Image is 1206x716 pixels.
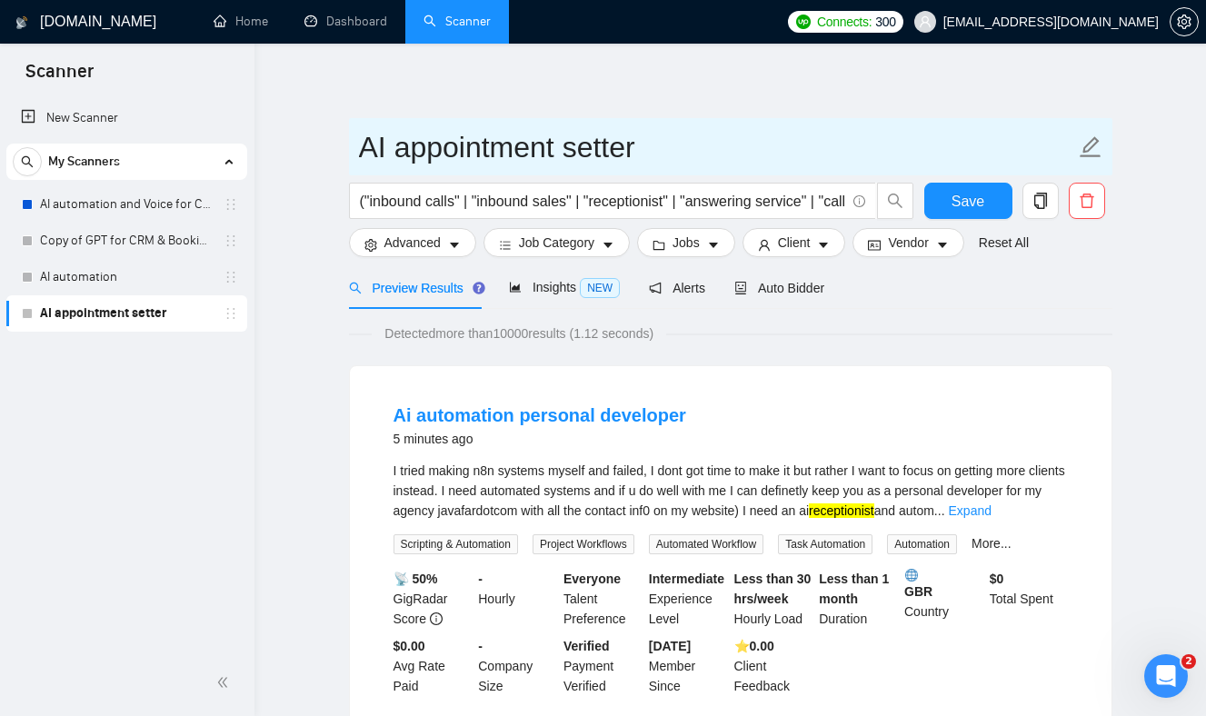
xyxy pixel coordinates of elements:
[394,534,518,554] span: Scripting & Automation
[949,503,992,518] a: Expand
[394,405,686,425] a: Ai automation personal developer
[471,280,487,296] div: Tooltip anchor
[474,569,560,629] div: Hourly
[602,238,614,252] span: caret-down
[734,281,824,295] span: Auto Bidder
[499,238,512,252] span: bars
[349,281,480,295] span: Preview Results
[673,233,700,253] span: Jobs
[1022,183,1059,219] button: copy
[424,14,491,29] a: searchScanner
[934,503,945,518] span: ...
[474,636,560,696] div: Company Size
[40,223,213,259] a: Copy of GPT for CRM & Booking
[390,636,475,696] div: Avg Rate Paid
[478,572,483,586] b: -
[48,144,120,180] span: My Scanners
[649,281,705,295] span: Alerts
[394,572,438,586] b: 📡 50%
[758,238,771,252] span: user
[853,195,865,207] span: info-circle
[224,197,238,212] span: holder
[979,233,1029,253] a: Reset All
[359,124,1075,170] input: Scanner name...
[509,281,522,293] span: area-chart
[649,572,724,586] b: Intermediate
[394,461,1068,521] div: I tried making n8n systems myself and failed, I dont got time to make it but rather I want to foc...
[372,323,666,343] span: Detected more than 10000 results (1.12 seconds)
[778,233,811,253] span: Client
[478,639,483,653] b: -
[364,238,377,252] span: setting
[216,673,234,691] span: double-left
[734,639,774,653] b: ⭐️ 0.00
[6,100,247,136] li: New Scanner
[731,636,816,696] div: Client Feedback
[224,234,238,248] span: holder
[990,572,1004,586] b: $ 0
[394,428,686,450] div: 5 minutes ago
[645,569,731,629] div: Experience Level
[1171,15,1198,29] span: setting
[734,282,747,294] span: robot
[224,306,238,321] span: holder
[852,228,963,257] button: idcardVendorcaret-down
[649,639,691,653] b: [DATE]
[817,238,830,252] span: caret-down
[815,569,901,629] div: Duration
[560,569,645,629] div: Talent Preference
[919,15,932,28] span: user
[430,612,443,625] span: info-circle
[1170,7,1199,36] button: setting
[533,534,634,554] span: Project Workflows
[649,282,662,294] span: notification
[40,295,213,332] a: AI appointment setter
[360,190,845,213] input: Search Freelance Jobs...
[1069,183,1105,219] button: delete
[1079,135,1102,159] span: edit
[40,186,213,223] a: AI automation and Voice for CRM & Booking
[384,233,441,253] span: Advanced
[653,238,665,252] span: folder
[1023,193,1058,209] span: copy
[877,183,913,219] button: search
[15,8,28,37] img: logo
[560,636,645,696] div: Payment Verified
[888,233,928,253] span: Vendor
[563,572,621,586] b: Everyone
[224,270,238,284] span: holder
[448,238,461,252] span: caret-down
[731,569,816,629] div: Hourly Load
[563,639,610,653] b: Verified
[637,228,735,257] button: folderJobscaret-down
[936,238,949,252] span: caret-down
[649,534,764,554] span: Automated Workflow
[214,14,268,29] a: homeHome
[40,259,213,295] a: AI automation
[868,238,881,252] span: idcard
[390,569,475,629] div: GigRadar Score
[509,280,620,294] span: Insights
[734,572,812,606] b: Less than 30 hrs/week
[986,569,1071,629] div: Total Spent
[875,12,895,32] span: 300
[819,572,889,606] b: Less than 1 month
[905,569,918,582] img: 🌐
[743,228,846,257] button: userClientcaret-down
[21,100,233,136] a: New Scanner
[924,183,1012,219] button: Save
[887,534,957,554] span: Automation
[1070,193,1104,209] span: delete
[809,503,874,518] mark: receptionist
[904,569,982,599] b: GBR
[349,282,362,294] span: search
[645,636,731,696] div: Member Since
[1170,15,1199,29] a: setting
[901,569,986,629] div: Country
[6,144,247,332] li: My Scanners
[778,534,872,554] span: Task Automation
[14,155,41,168] span: search
[304,14,387,29] a: dashboardDashboard
[1144,654,1188,698] iframe: Intercom live chat
[519,233,594,253] span: Job Category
